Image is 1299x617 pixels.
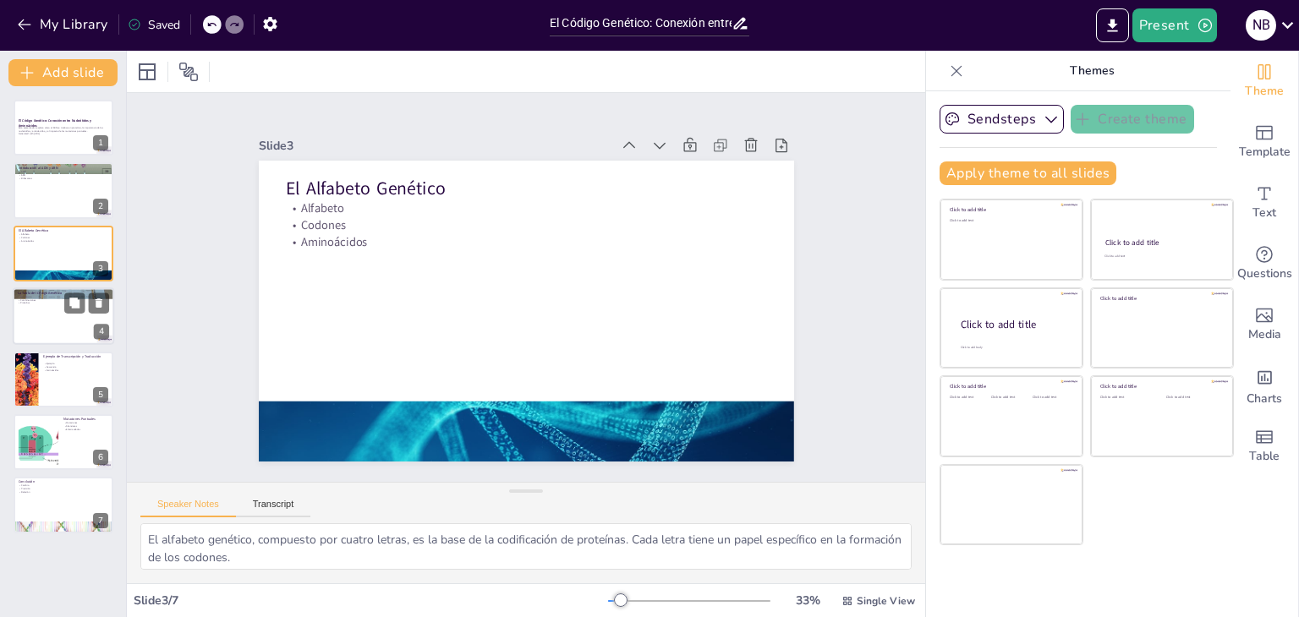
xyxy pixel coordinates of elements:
[14,100,113,156] div: 1
[63,422,108,425] p: Mutaciones
[64,293,85,314] button: Duplicate Slide
[1100,295,1221,302] div: Click to add title
[1247,390,1282,408] span: Charts
[140,523,912,570] textarea: El alfabeto genético, compuesto por cuatro letras, es la base de la codificación de proteínas. Ca...
[63,424,108,428] p: Silenciosas
[14,352,113,407] div: 5
[19,127,108,133] p: Esta presentación explora cómo el ADN se traduce en proteínas, la importancia de los nucleótidos ...
[1104,254,1217,259] div: Click to add text
[19,133,108,136] p: Generated with [URL]
[18,291,109,296] p: La Tabla del Código Genético
[1249,447,1280,466] span: Table
[787,592,828,609] div: 33 %
[18,295,109,298] p: Diccionario
[43,369,108,372] p: Aminoácidos
[1132,8,1217,42] button: Present
[19,490,108,494] p: Relación
[93,135,108,150] div: 1
[1246,8,1276,42] button: N B
[140,499,236,517] button: Speaker Notes
[14,226,113,281] div: 3
[93,199,108,214] div: 2
[1245,82,1284,101] span: Theme
[361,70,791,332] p: El Alfabeto Genético
[336,120,761,375] p: Aminoácidos
[63,417,108,422] p: Mutaciones Puntuales
[93,261,108,276] div: 3
[19,228,108,233] p: El Alfabeto Genético
[8,59,118,86] button: Add slide
[236,499,311,517] button: Transcript
[1230,294,1298,355] div: Add images, graphics, shapes or video
[14,414,113,470] div: 6
[134,592,608,609] div: Slide 3 / 7
[63,428,108,431] p: Enfermedades
[14,162,113,218] div: 2
[19,232,108,236] p: Alfabeto
[857,594,915,608] span: Single View
[178,62,199,82] span: Position
[19,488,108,491] p: Precisión
[1230,51,1298,112] div: Change the overall theme
[950,219,1071,223] div: Click to add text
[1230,355,1298,416] div: Add charts and graphs
[19,118,91,128] strong: El Código Genético: Conexión entre Nucleótidos y Aminoácidos
[43,362,108,365] p: Ejemplo
[19,166,108,171] p: Introducción al ADN y ARN
[1239,143,1291,161] span: Template
[18,298,109,302] p: Combinaciones
[950,396,988,400] div: Click to add text
[94,325,109,340] div: 4
[18,302,109,305] p: Proteínas
[1033,396,1071,400] div: Click to add text
[550,11,732,35] input: Insert title
[361,24,675,214] div: Slide 3
[19,236,108,239] p: Codones
[961,345,1067,349] div: Click to add body
[940,161,1116,185] button: Apply theme to all slides
[13,11,115,38] button: My Library
[1100,396,1154,400] div: Click to add text
[1230,233,1298,294] div: Get real-time input from your audience
[1237,265,1292,283] span: Questions
[991,396,1029,400] div: Click to add text
[1071,105,1194,134] button: Create theme
[1246,10,1276,41] div: N B
[344,106,770,361] p: Codones
[353,91,778,347] p: Alfabeto
[43,354,108,359] p: Ejemplo de Transcripción y Traducción
[19,239,108,243] p: Aminoácidos
[961,317,1069,331] div: Click to add title
[19,176,108,179] p: Ribosomas
[1166,396,1220,400] div: Click to add text
[19,480,108,485] p: Conclusión
[89,293,109,314] button: Delete Slide
[13,287,114,345] div: 4
[134,58,161,85] div: Layout
[19,170,108,173] p: ADN
[1230,112,1298,172] div: Add ready made slides
[128,17,180,33] div: Saved
[1252,204,1276,222] span: Text
[1230,416,1298,477] div: Add a table
[14,477,113,532] div: 7
[19,173,108,177] p: ARN
[950,383,1071,390] div: Click to add title
[93,513,108,528] div: 7
[93,387,108,402] div: 5
[940,105,1064,134] button: Sendsteps
[1100,383,1221,390] div: Click to add title
[1230,172,1298,233] div: Add text boxes
[950,206,1071,213] div: Click to add title
[1105,238,1218,248] div: Click to add title
[1248,325,1281,344] span: Media
[1096,8,1129,42] button: Export to PowerPoint
[43,365,108,369] p: Secuencia
[970,51,1214,91] p: Themes
[19,484,108,488] p: Cambio
[93,450,108,465] div: 6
